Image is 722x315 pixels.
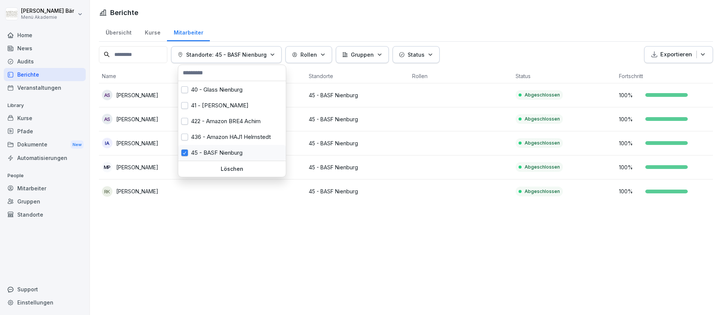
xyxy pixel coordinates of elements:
[300,51,317,59] p: Rollen
[178,113,286,129] div: 422 - Amazon BRE4 Achim
[178,82,286,98] div: 40 - Glass Nienburg
[660,50,692,59] p: Exportieren
[408,51,425,59] p: Status
[178,145,286,161] div: 45 - BASF Nienburg
[178,98,286,113] div: 41 - [PERSON_NAME]
[186,51,267,59] p: Standorte: 45 - BASF Nienburg
[181,166,283,172] p: Löschen
[178,129,286,145] div: 436 - Amazon HAJ1 Helmstedt
[351,51,374,59] p: Gruppen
